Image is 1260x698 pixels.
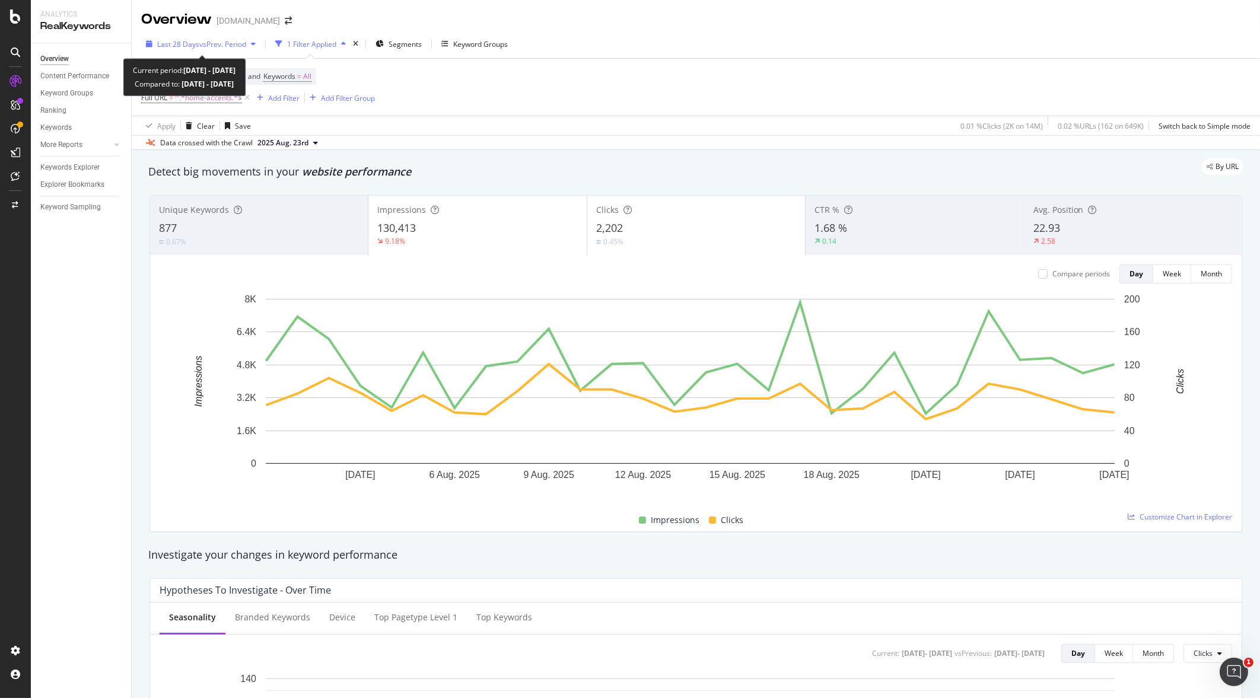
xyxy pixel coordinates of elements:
div: 0.01 % Clicks ( 2K on 14M ) [960,121,1043,131]
button: 1 Filter Applied [271,34,351,53]
span: Avg. Position [1033,204,1084,215]
div: [DOMAIN_NAME] [217,15,280,27]
div: vs Previous : [954,648,992,658]
div: Keyword Groups [453,39,508,49]
text: 9 Aug. 2025 [523,470,574,480]
div: Top pagetype Level 1 [374,611,457,623]
span: Impressions [651,513,699,527]
text: 4.8K [237,360,256,370]
a: Explorer Bookmarks [40,179,123,191]
a: Keywords [40,122,123,134]
span: Full URL [141,93,167,103]
text: 160 [1124,327,1140,337]
div: Content Performance [40,70,109,82]
div: arrow-right-arrow-left [285,17,292,25]
button: Segments [371,34,427,53]
div: Explorer Bookmarks [40,179,104,191]
text: 6 Aug. 2025 [429,470,481,480]
a: Keywords Explorer [40,161,123,174]
span: 877 [159,221,177,235]
button: 2025 Aug. 23rd [253,136,323,150]
div: Apply [157,121,176,131]
div: 2.58 [1041,236,1055,246]
div: legacy label [1202,158,1243,175]
div: Keyword Groups [40,87,93,100]
a: More Reports [40,139,111,151]
div: Keyword Sampling [40,201,101,213]
button: Switch back to Simple mode [1154,116,1251,135]
span: 1 [1244,658,1253,667]
div: Week [1163,269,1181,279]
button: Keyword Groups [437,34,513,53]
div: Save [235,121,251,131]
span: = [169,93,173,103]
span: Impressions [377,204,426,215]
span: 1.68 % [814,221,847,235]
button: Month [1191,264,1232,283]
text: 1.6K [237,426,256,436]
span: By URL [1216,163,1239,170]
button: Clear [181,116,215,135]
span: 2,202 [596,221,623,235]
div: Month [1201,269,1222,279]
text: 140 [240,674,256,684]
span: Clicks [721,513,743,527]
span: Clicks [1194,648,1213,658]
div: 9.18% [385,236,405,246]
div: Day [1129,269,1143,279]
a: Customize Chart in Explorer [1128,512,1232,522]
text: 15 Aug. 2025 [709,470,765,480]
span: Segments [389,39,422,49]
text: Impressions [193,356,203,407]
span: Last 28 Days [157,39,199,49]
span: CTR % [814,204,839,215]
text: [DATE] [345,470,375,480]
text: 3.2K [237,393,256,403]
div: More Reports [40,139,82,151]
img: Equal [596,240,601,244]
div: Overview [40,53,69,65]
button: Day [1061,644,1095,663]
a: Ranking [40,104,123,117]
span: Unique Keywords [159,204,229,215]
div: RealKeywords [40,20,122,33]
div: [DATE] - [DATE] [994,648,1045,658]
a: Overview [40,53,123,65]
div: [DATE] - [DATE] [902,648,952,658]
svg: A chart. [160,293,1221,499]
text: [DATE] [1005,470,1035,480]
div: times [351,38,361,50]
text: [DATE] [1099,470,1129,480]
div: Add Filter [268,93,300,103]
text: 0 [1124,458,1129,468]
span: 2025 Aug. 23rd [257,138,308,148]
text: 12 Aug. 2025 [615,470,671,480]
iframe: Intercom live chat [1220,658,1248,686]
text: Clicks [1176,369,1186,394]
div: Data crossed with the Crawl [160,138,253,148]
span: All [303,68,311,85]
text: 18 Aug. 2025 [804,470,860,480]
button: Week [1095,644,1133,663]
span: = [297,71,301,81]
div: 1 Filter Applied [287,39,336,49]
span: Keywords [263,71,295,81]
a: Keyword Sampling [40,201,123,213]
span: vs Prev. Period [199,39,246,49]
span: 22.93 [1033,221,1060,235]
text: 8K [244,294,256,304]
text: 200 [1124,294,1140,304]
button: Clicks [1183,644,1232,663]
a: Keyword Groups [40,87,123,100]
div: Seasonality [169,611,216,623]
div: Day [1071,648,1085,658]
div: Switch back to Simple mode [1159,121,1251,131]
div: Hypotheses to Investigate - Over Time [160,584,331,596]
div: Current: [872,648,899,658]
div: Top Keywords [476,611,532,623]
div: Keywords Explorer [40,161,100,174]
text: 6.4K [237,327,256,337]
text: 120 [1124,360,1140,370]
div: 0.14 [822,236,836,246]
